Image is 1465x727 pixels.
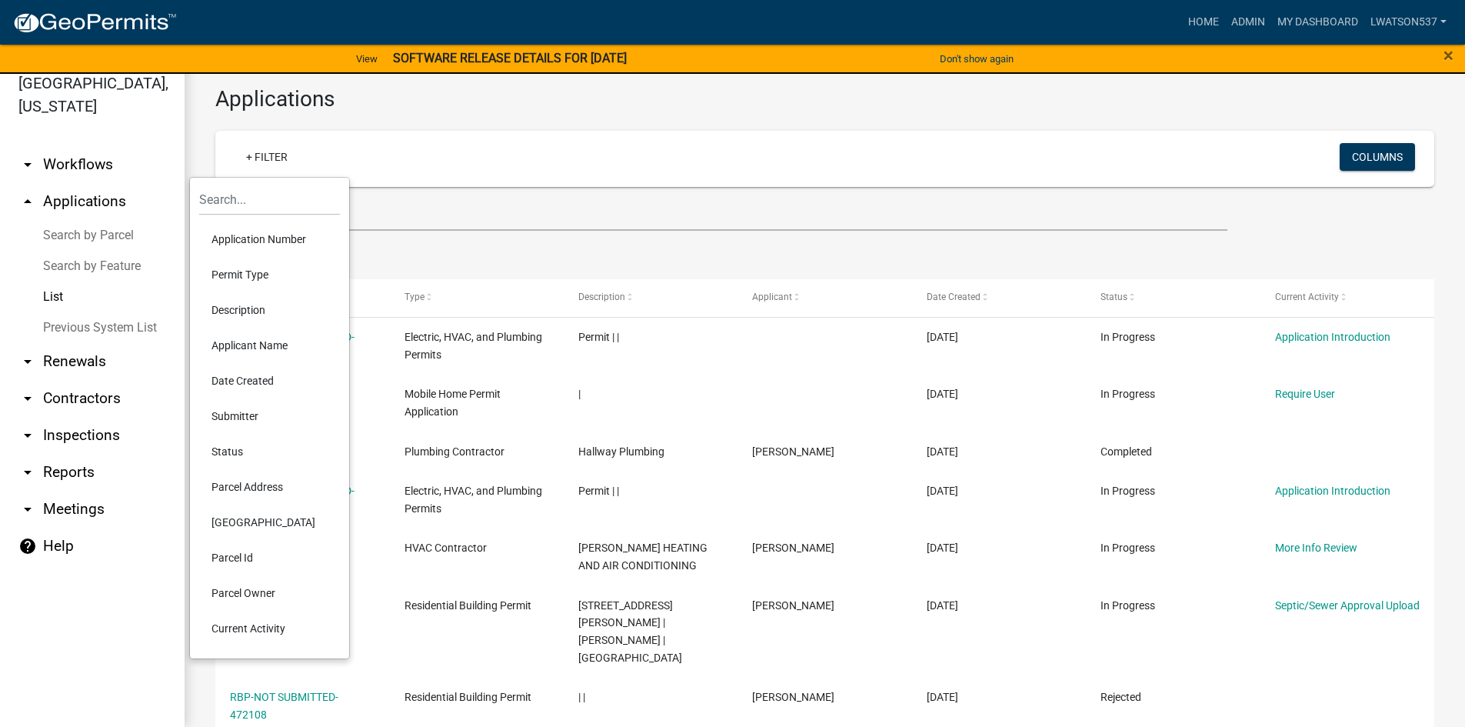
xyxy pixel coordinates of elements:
span: In Progress [1100,599,1155,612]
span: 09/08/2025 [927,445,958,458]
span: In Progress [1100,388,1155,400]
span: | [578,388,581,400]
span: Permit | | [578,331,619,343]
a: lwatson537 [1364,8,1453,37]
span: Permit | | [578,485,619,497]
span: 09/08/2025 [927,485,958,497]
i: arrow_drop_down [18,155,37,174]
a: Application Introduction [1275,331,1390,343]
span: 09/09/2025 [927,388,958,400]
span: 09/09/2025 [927,331,958,343]
span: 09/04/2025 [927,599,958,612]
span: In Progress [1100,485,1155,497]
span: Completed [1100,445,1152,458]
span: Plumbing Contractor [405,445,504,458]
li: Parcel Owner [199,575,340,611]
span: Rejected [1100,691,1141,703]
input: Search... [199,184,340,215]
input: Search for applications [215,199,1227,231]
a: View [350,46,384,72]
datatable-header-cell: Date Created [912,279,1086,316]
li: Application Number [199,222,340,257]
span: 105 EDWARDS RD | LASHER CHRISTA | New House [578,599,682,664]
datatable-header-cell: Current Activity [1260,279,1434,316]
li: Parcel Id [199,540,340,575]
span: William Leese [752,599,834,612]
span: In Progress [1100,331,1155,343]
li: Permit Type [199,257,340,292]
span: In Progress [1100,542,1155,554]
a: Admin [1225,8,1271,37]
li: Current Activity [199,611,340,646]
datatable-header-cell: Applicant [737,279,911,316]
li: Submitter [199,399,340,434]
span: Current Activity [1275,292,1339,302]
span: HVAC Contractor [405,542,487,554]
a: Home [1182,8,1225,37]
a: More Info Review [1275,542,1357,554]
li: Date Created [199,363,340,399]
h3: Applications [215,86,1434,112]
span: × [1443,45,1453,66]
span: Electric, HVAC, and Plumbing Permits [405,485,542,515]
span: JAMES HAYNES [752,542,834,554]
span: William Leese [752,691,834,703]
span: Type [405,292,425,302]
li: Applicant Name [199,328,340,363]
i: arrow_drop_up [18,192,37,211]
span: Status [1100,292,1127,302]
datatable-header-cell: Status [1086,279,1260,316]
a: Septic/Sewer Approval Upload [1275,599,1420,612]
span: Electric, HVAC, and Plumbing Permits [405,331,542,361]
datatable-header-cell: Type [389,279,563,316]
span: Residential Building Permit [405,691,531,703]
li: [GEOGRAPHIC_DATA] [199,505,340,540]
li: Parcel Address [199,469,340,505]
span: | | [578,691,585,703]
span: Hallway Plumbing [578,445,664,458]
a: My Dashboard [1271,8,1364,37]
span: Residential Building Permit [405,599,531,612]
span: HAYNES HEATING AND AIR CONDITIONING [578,542,708,572]
span: Description [578,292,625,302]
li: Status [199,434,340,469]
i: help [18,537,37,555]
button: Columns [1340,143,1415,171]
datatable-header-cell: Description [564,279,737,316]
i: arrow_drop_down [18,500,37,519]
i: arrow_drop_down [18,463,37,482]
i: arrow_drop_down [18,426,37,445]
a: Application Introduction [1275,485,1390,497]
li: Description [199,292,340,328]
span: Applicant [752,292,792,302]
i: arrow_drop_down [18,352,37,371]
span: Mobile Home Permit Application [405,388,501,418]
button: Close [1443,46,1453,65]
span: 09/02/2025 [927,691,958,703]
i: arrow_drop_down [18,389,37,408]
a: Require User [1275,388,1335,400]
button: Don't show again [934,46,1020,72]
span: 09/05/2025 [927,542,958,554]
strong: SOFTWARE RELEASE DETAILS FOR [DATE] [393,51,627,65]
a: RBP-NOT SUBMITTED-472108 [230,691,338,721]
a: + Filter [234,143,300,171]
span: Wayne Peppers [752,445,834,458]
span: Date Created [927,292,981,302]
